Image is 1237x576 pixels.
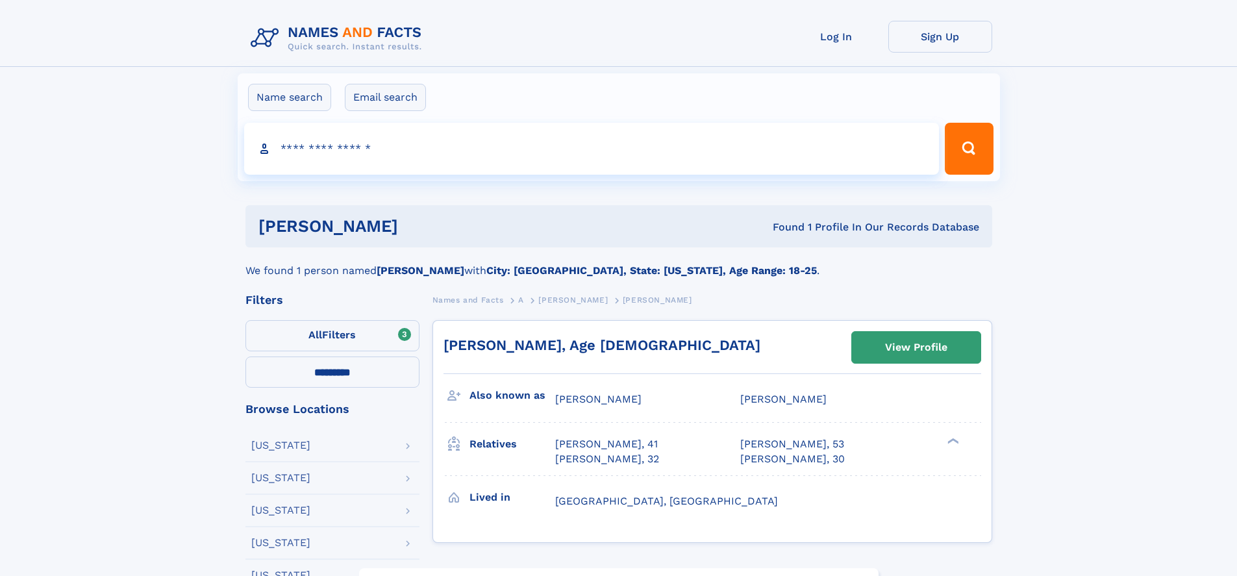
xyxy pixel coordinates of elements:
[555,495,778,507] span: [GEOGRAPHIC_DATA], [GEOGRAPHIC_DATA]
[444,337,760,353] a: [PERSON_NAME], Age [DEMOGRAPHIC_DATA]
[555,393,642,405] span: [PERSON_NAME]
[245,21,432,56] img: Logo Names and Facts
[784,21,888,53] a: Log In
[538,292,608,308] a: [PERSON_NAME]
[245,247,992,279] div: We found 1 person named with .
[245,320,419,351] label: Filters
[432,292,504,308] a: Names and Facts
[740,437,844,451] a: [PERSON_NAME], 53
[245,294,419,306] div: Filters
[555,452,659,466] a: [PERSON_NAME], 32
[538,295,608,305] span: [PERSON_NAME]
[244,123,940,175] input: search input
[245,403,419,415] div: Browse Locations
[740,393,827,405] span: [PERSON_NAME]
[248,84,331,111] label: Name search
[623,295,692,305] span: [PERSON_NAME]
[251,505,310,516] div: [US_STATE]
[251,473,310,483] div: [US_STATE]
[469,384,555,407] h3: Also known as
[888,21,992,53] a: Sign Up
[486,264,817,277] b: City: [GEOGRAPHIC_DATA], State: [US_STATE], Age Range: 18-25
[518,295,524,305] span: A
[945,123,993,175] button: Search Button
[377,264,464,277] b: [PERSON_NAME]
[885,332,947,362] div: View Profile
[555,437,658,451] a: [PERSON_NAME], 41
[251,538,310,548] div: [US_STATE]
[251,440,310,451] div: [US_STATE]
[469,486,555,508] h3: Lived in
[469,433,555,455] h3: Relatives
[852,332,981,363] a: View Profile
[740,452,845,466] a: [PERSON_NAME], 30
[944,437,960,445] div: ❯
[258,218,586,234] h1: [PERSON_NAME]
[518,292,524,308] a: A
[585,220,979,234] div: Found 1 Profile In Our Records Database
[308,329,322,341] span: All
[345,84,426,111] label: Email search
